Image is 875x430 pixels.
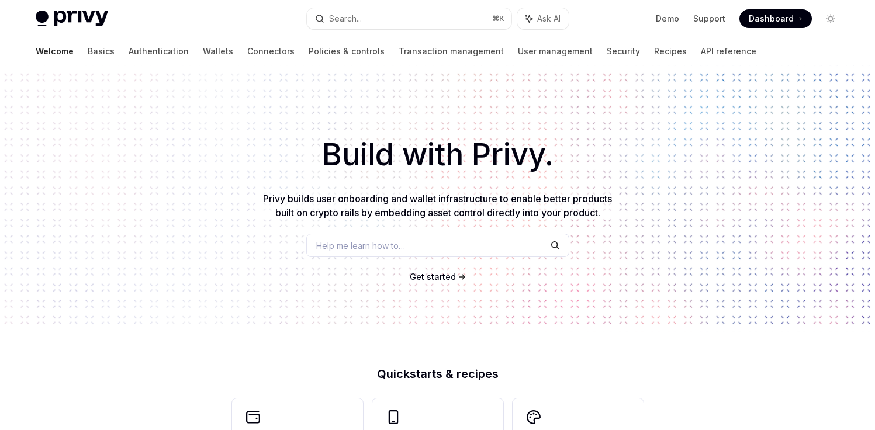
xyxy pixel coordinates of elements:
span: ⌘ K [492,14,504,23]
a: Authentication [129,37,189,65]
h1: Build with Privy. [19,132,856,178]
span: Dashboard [749,13,794,25]
button: Ask AI [517,8,569,29]
span: Help me learn how to… [316,240,405,252]
a: User management [518,37,593,65]
button: Search...⌘K [307,8,511,29]
a: Recipes [654,37,687,65]
a: Dashboard [739,9,812,28]
span: Get started [410,272,456,282]
a: Support [693,13,725,25]
a: Basics [88,37,115,65]
img: light logo [36,11,108,27]
a: API reference [701,37,756,65]
a: Connectors [247,37,295,65]
a: Wallets [203,37,233,65]
a: Demo [656,13,679,25]
span: Privy builds user onboarding and wallet infrastructure to enable better products built on crypto ... [263,193,612,219]
button: Toggle dark mode [821,9,840,28]
a: Policies & controls [309,37,385,65]
a: Security [607,37,640,65]
span: Ask AI [537,13,561,25]
a: Get started [410,271,456,283]
h2: Quickstarts & recipes [232,368,644,380]
div: Search... [329,12,362,26]
a: Welcome [36,37,74,65]
a: Transaction management [399,37,504,65]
